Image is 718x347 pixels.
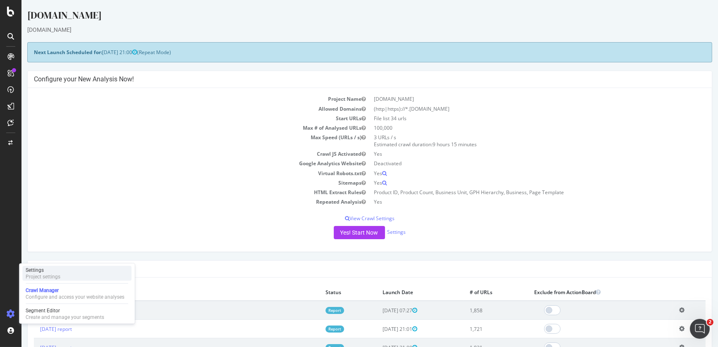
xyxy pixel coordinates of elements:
[12,104,348,114] td: Allowed Domains
[12,284,298,301] th: Analysis
[12,178,348,188] td: Sitemaps
[348,188,684,197] td: Product ID, Product Count, Business Unit, GPH Hierarchy, Business, Page Template
[348,159,684,168] td: Deactivated
[348,197,684,207] td: Yes
[690,319,710,339] iframe: Intercom live chat
[6,42,691,62] div: (Repeat Mode)
[442,301,506,320] td: 1,858
[12,114,348,123] td: Start URLs
[19,307,50,314] a: [DATE] report
[26,307,104,314] div: Segment Editor
[12,159,348,168] td: Google Analytics Website
[304,307,323,314] a: Report
[506,284,651,301] th: Exclude from ActionBoard
[411,141,455,148] span: 9 hours 15 minutes
[442,284,506,301] th: # of URLs
[442,320,506,338] td: 1,721
[12,215,684,222] p: View Crawl Settings
[12,123,348,133] td: Max # of Analysed URLs
[12,75,684,83] h4: Configure your New Analysis Now!
[81,49,116,56] span: [DATE] 21:00
[298,284,355,301] th: Status
[12,188,348,197] td: HTML Extract Rules
[366,228,385,235] a: Settings
[12,94,348,104] td: Project Name
[12,169,348,178] td: Virtual Robots.txt
[304,326,323,333] a: Report
[348,133,684,149] td: 3 URLs / s Estimated crawl duration:
[707,319,713,326] span: 2
[348,123,684,133] td: 100,000
[26,287,124,294] div: Crawl Manager
[22,286,131,301] a: Crawl ManagerConfigure and access your website analyses
[22,307,131,321] a: Segment EditorCreate and manage your segments
[26,314,104,321] div: Create and manage your segments
[6,8,691,26] div: [DOMAIN_NAME]
[312,226,364,239] button: Yes! Start Now
[12,149,348,159] td: Crawl JS Activated
[348,149,684,159] td: Yes
[26,267,60,273] div: Settings
[12,49,81,56] strong: Next Launch Scheduled for:
[348,104,684,114] td: (http|https)://*.[DOMAIN_NAME]
[6,26,691,34] div: [DOMAIN_NAME]
[348,169,684,178] td: Yes
[355,284,442,301] th: Launch Date
[12,133,348,149] td: Max Speed (URLs / s)
[348,114,684,123] td: File list 34 urls
[361,326,396,333] span: [DATE] 21:01
[22,266,131,281] a: SettingsProject settings
[348,94,684,104] td: [DOMAIN_NAME]
[26,294,124,300] div: Configure and access your website analyses
[12,265,684,273] h4: Last 20 Crawls
[12,197,348,207] td: Repeated Analysis
[19,326,50,333] a: [DATE] report
[26,273,60,280] div: Project settings
[361,307,396,314] span: [DATE] 07:27
[348,178,684,188] td: Yes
